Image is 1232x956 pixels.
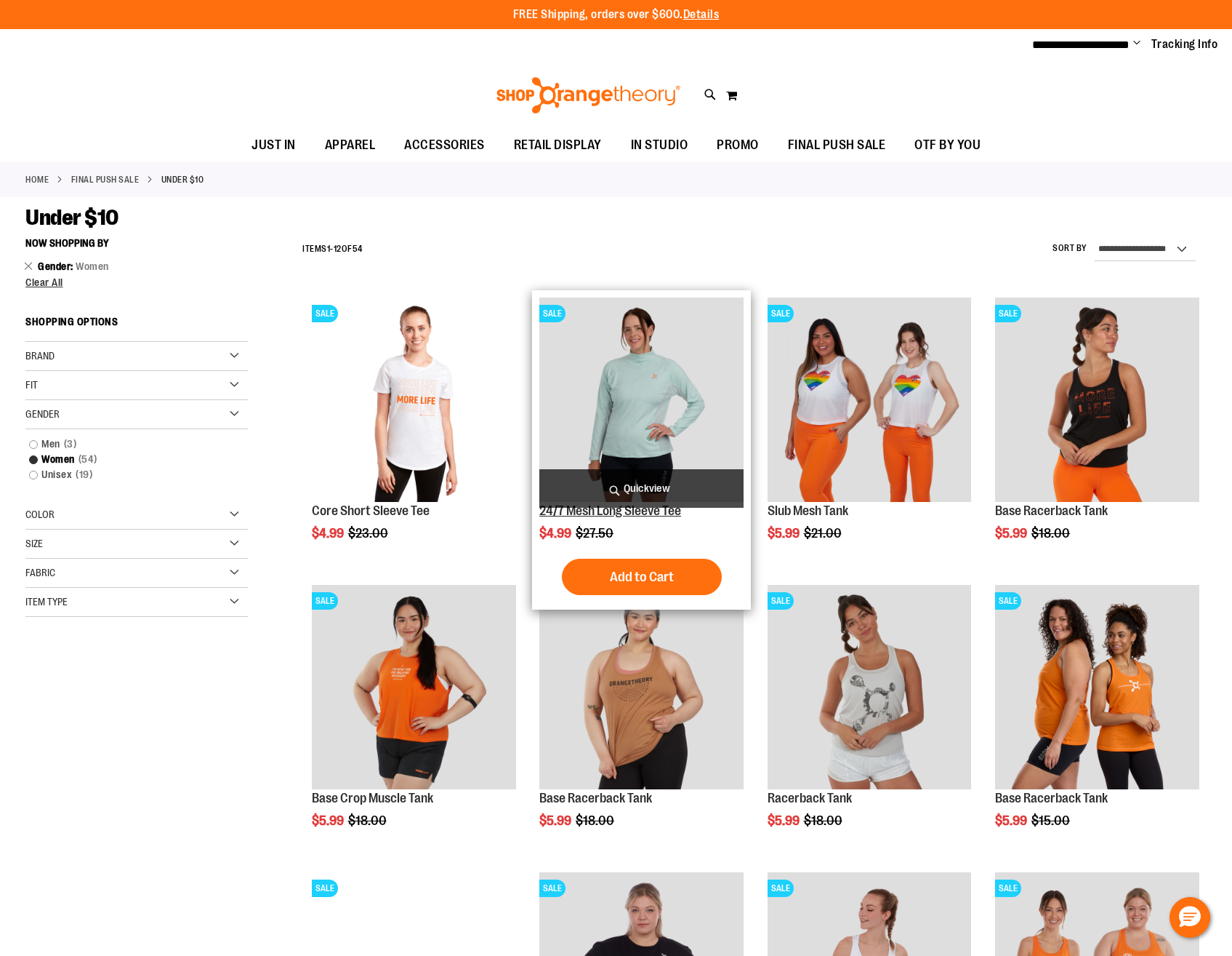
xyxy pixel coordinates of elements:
span: 3 [60,437,81,452]
span: $5.99 [768,526,802,541]
a: Base Racerback TankSALE [995,585,1199,792]
a: 24/7 Mesh Long Sleeve TeeSALE [539,298,744,504]
span: SALE [768,880,794,897]
a: Tracking Info [1151,36,1218,52]
span: Color [25,509,55,520]
div: product [760,578,979,865]
span: SALE [539,880,565,897]
span: $15.00 [1031,813,1072,828]
a: APPAREL [310,129,390,162]
a: IN STUDIO [616,129,703,162]
span: $27.50 [576,526,616,541]
a: FINAL PUSH SALE [71,173,140,186]
button: Hello, have a question? Let’s chat. [1169,897,1210,938]
img: Product image for Racerback Tank [768,585,972,789]
button: Now Shopping by [25,231,116,255]
span: $4.99 [539,526,573,541]
span: 1 [327,244,331,254]
span: Women [76,260,109,272]
span: 54 [353,244,363,254]
a: Product image for Core Short Sleeve TeeSALE [312,298,516,504]
span: $5.99 [995,526,1029,541]
img: Product image for Base Racerback Tank [995,298,1199,502]
span: FINAL PUSH SALE [788,129,886,162]
span: $18.00 [804,813,845,828]
span: SALE [995,305,1021,322]
span: $18.00 [1031,526,1072,541]
span: Size [25,538,43,549]
span: $18.00 [348,813,389,828]
span: IN STUDIO [631,129,688,162]
span: RETAIL DISPLAY [514,129,602,162]
span: 19 [72,467,96,482]
img: Product image for Slub Mesh Tank [768,298,972,502]
a: JUST IN [237,129,310,162]
img: Product image for Base Crop Muscle Tank [312,585,516,789]
span: SALE [312,305,338,322]
span: 12 [334,244,342,254]
span: Item Type [25,596,68,608]
span: PROMO [717,129,759,162]
strong: Shopping Options [25,309,248,342]
img: Product image for Core Short Sleeve Tee [312,298,516,502]
a: 24/7 Mesh Long Sleeve Tee [539,503,681,518]
a: FINAL PUSH SALE [773,129,901,162]
span: SALE [995,880,1021,897]
a: PROMO [702,129,773,162]
div: product [988,290,1207,578]
span: JUST IN [251,129,296,162]
a: Home [25,173,49,186]
a: Clear All [25,277,248,287]
span: SALE [539,305,565,322]
a: Base Crop Muscle Tank [312,791,433,805]
span: $5.99 [539,813,573,828]
img: Base Racerback Tank [995,585,1199,789]
span: Fabric [25,567,55,578]
span: SALE [768,305,794,322]
label: Sort By [1052,242,1087,255]
span: 54 [75,452,101,467]
a: Unisex19 [22,467,235,482]
span: $4.99 [312,526,346,541]
img: Product image for Base Racerback Tank [539,585,744,789]
span: Clear All [25,276,63,288]
span: $23.00 [348,526,390,541]
p: FREE Shipping, orders over $600. [513,7,720,23]
span: $5.99 [995,813,1029,828]
a: Slub Mesh Tank [768,503,848,518]
span: SALE [312,880,338,897]
span: $21.00 [804,526,844,541]
a: Base Racerback Tank [995,791,1108,805]
span: Quickview [539,469,744,508]
span: OTF BY YOU [914,129,981,162]
span: Fit [25,379,38,391]
span: Brand [25,350,55,362]
div: product [988,578,1207,865]
span: ACCESSORIES [404,129,485,162]
a: Base Racerback Tank [539,791,652,805]
span: SALE [768,592,794,610]
div: product [305,290,523,578]
a: Product image for Base Crop Muscle TankSALE [312,585,516,792]
span: SALE [312,592,338,610]
a: ACCESSORIES [390,129,499,162]
a: Base Racerback Tank [995,503,1108,518]
a: Racerback Tank [768,791,852,805]
a: OTF BY YOU [900,129,995,162]
span: $18.00 [576,813,616,828]
span: Gender [38,260,76,272]
a: Men3 [22,437,235,452]
a: Product image for Slub Mesh TankSALE [768,298,972,504]
a: Product image for Racerback TankSALE [768,585,972,792]
a: Details [683,8,720,21]
span: Gender [25,408,60,420]
span: Add to Cart [610,569,674,585]
span: SALE [995,592,1021,610]
div: product [760,290,979,578]
div: product [532,290,751,610]
div: product [305,578,523,865]
button: Add to Cart [562,559,722,595]
img: Shop Orangetheory [494,77,683,113]
strong: Under $10 [161,173,204,186]
div: product [532,578,751,865]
